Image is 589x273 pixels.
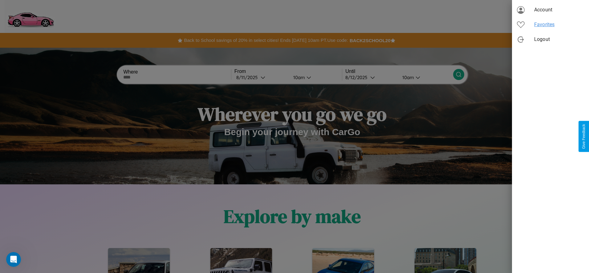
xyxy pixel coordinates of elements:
[534,6,584,14] span: Account
[512,2,589,17] div: Account
[534,21,584,28] span: Favorites
[6,252,21,267] iframe: Intercom live chat
[534,36,584,43] span: Logout
[512,17,589,32] div: Favorites
[582,124,586,149] div: Give Feedback
[512,32,589,47] div: Logout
